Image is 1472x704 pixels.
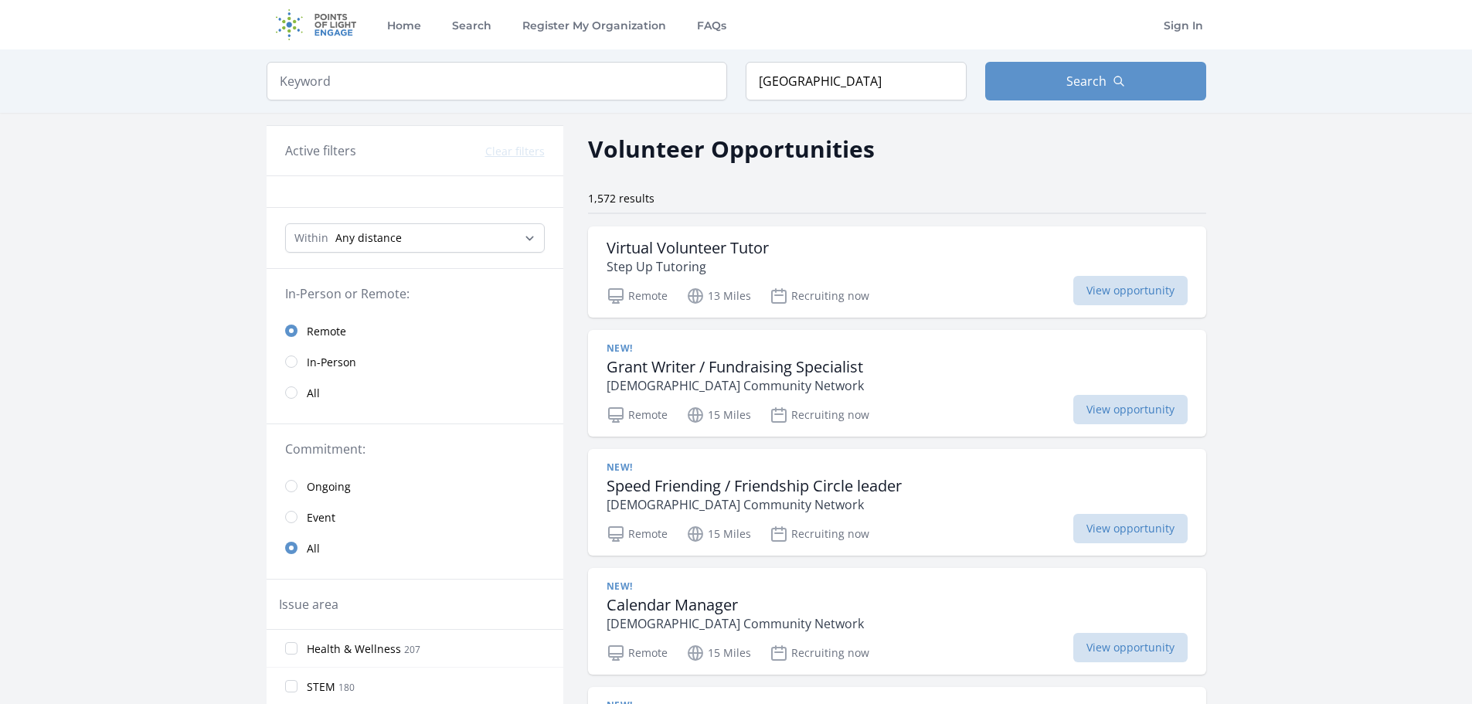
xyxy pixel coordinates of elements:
p: Recruiting now [770,406,869,424]
p: Step Up Tutoring [607,257,769,276]
a: New! Speed Friending / Friendship Circle leader [DEMOGRAPHIC_DATA] Community Network Remote 15 Mi... [588,449,1206,556]
a: Event [267,502,563,532]
span: Event [307,510,335,525]
span: All [307,541,320,556]
h3: Calendar Manager [607,596,864,614]
span: Ongoing [307,479,351,495]
p: Remote [607,644,668,662]
span: New! [607,461,633,474]
span: 1,572 results [588,191,654,206]
input: STEM 180 [285,680,297,692]
p: Remote [607,406,668,424]
input: Keyword [267,62,727,100]
span: View opportunity [1073,276,1188,305]
p: Remote [607,287,668,305]
span: STEM [307,679,335,695]
button: Search [985,62,1206,100]
legend: Commitment: [285,440,545,458]
span: Remote [307,324,346,339]
span: View opportunity [1073,514,1188,543]
p: [DEMOGRAPHIC_DATA] Community Network [607,495,902,514]
span: All [307,386,320,401]
select: Search Radius [285,223,545,253]
span: New! [607,342,633,355]
span: Search [1066,72,1107,90]
button: Clear filters [485,144,545,159]
h3: Virtual Volunteer Tutor [607,239,769,257]
p: Recruiting now [770,644,869,662]
h2: Volunteer Opportunities [588,131,875,166]
h3: Speed Friending / Friendship Circle leader [607,477,902,495]
span: Health & Wellness [307,641,401,657]
span: View opportunity [1073,395,1188,424]
p: [DEMOGRAPHIC_DATA] Community Network [607,614,864,633]
a: In-Person [267,346,563,377]
p: 13 Miles [686,287,751,305]
legend: Issue area [279,595,338,614]
a: New! Calendar Manager [DEMOGRAPHIC_DATA] Community Network Remote 15 Miles Recruiting now View op... [588,568,1206,675]
p: 15 Miles [686,644,751,662]
h3: Active filters [285,141,356,160]
span: New! [607,580,633,593]
p: [DEMOGRAPHIC_DATA] Community Network [607,376,864,395]
a: All [267,377,563,408]
p: Recruiting now [770,287,869,305]
a: New! Grant Writer / Fundraising Specialist [DEMOGRAPHIC_DATA] Community Network Remote 15 Miles R... [588,330,1206,437]
span: View opportunity [1073,633,1188,662]
a: All [267,532,563,563]
input: Health & Wellness 207 [285,642,297,655]
span: 180 [338,681,355,694]
p: 15 Miles [686,406,751,424]
p: Remote [607,525,668,543]
span: 207 [404,643,420,656]
a: Virtual Volunteer Tutor Step Up Tutoring Remote 13 Miles Recruiting now View opportunity [588,226,1206,318]
input: Location [746,62,967,100]
p: 15 Miles [686,525,751,543]
span: In-Person [307,355,356,370]
legend: In-Person or Remote: [285,284,545,303]
a: Ongoing [267,471,563,502]
a: Remote [267,315,563,346]
h3: Grant Writer / Fundraising Specialist [607,358,864,376]
p: Recruiting now [770,525,869,543]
